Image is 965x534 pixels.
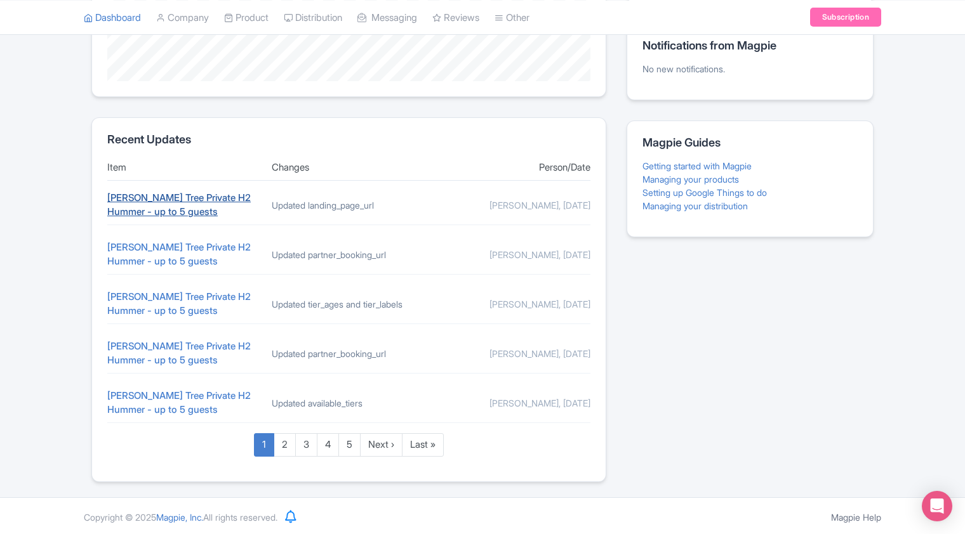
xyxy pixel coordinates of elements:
[642,62,858,75] p: No new notifications.
[436,396,590,410] div: [PERSON_NAME], [DATE]
[295,433,317,457] a: 3
[436,297,590,311] div: [PERSON_NAME], [DATE]
[156,512,203,523] span: Magpie, Inc.
[810,8,881,27] a: Subscription
[436,199,590,212] div: [PERSON_NAME], [DATE]
[76,511,285,524] div: Copyright © 2025 All rights reserved.
[360,433,403,457] a: Next ›
[272,297,426,311] div: Updated tier_ages and tier_labels
[107,133,590,146] h2: Recent Updates
[642,200,748,211] a: Managing your distribution
[107,290,251,317] a: [PERSON_NAME] Tree Private H2 Hummer - up to 5 guests
[274,433,296,457] a: 2
[642,136,858,149] h2: Magpie Guides
[642,39,858,52] h2: Notifications from Magpie
[107,192,251,218] a: [PERSON_NAME] Tree Private H2 Hummer - up to 5 guests
[107,389,251,416] a: [PERSON_NAME] Tree Private H2 Hummer - up to 5 guests
[272,199,426,212] div: Updated landing_page_url
[436,248,590,261] div: [PERSON_NAME], [DATE]
[272,248,426,261] div: Updated partner_booking_url
[402,433,444,457] a: Last »
[317,433,339,457] a: 4
[436,160,590,175] div: Person/Date
[272,347,426,360] div: Updated partner_booking_url
[642,174,739,185] a: Managing your products
[254,433,274,457] a: 1
[272,160,426,175] div: Changes
[831,512,881,523] a: Magpie Help
[272,396,426,410] div: Updated available_tiers
[107,241,251,268] a: [PERSON_NAME] Tree Private H2 Hummer - up to 5 guests
[338,433,361,457] a: 5
[107,160,262,175] div: Item
[642,160,752,171] a: Getting started with Magpie
[436,347,590,360] div: [PERSON_NAME], [DATE]
[642,187,767,198] a: Setting up Google Things to do
[107,340,251,367] a: [PERSON_NAME] Tree Private H2 Hummer - up to 5 guests
[922,491,952,521] div: Open Intercom Messenger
